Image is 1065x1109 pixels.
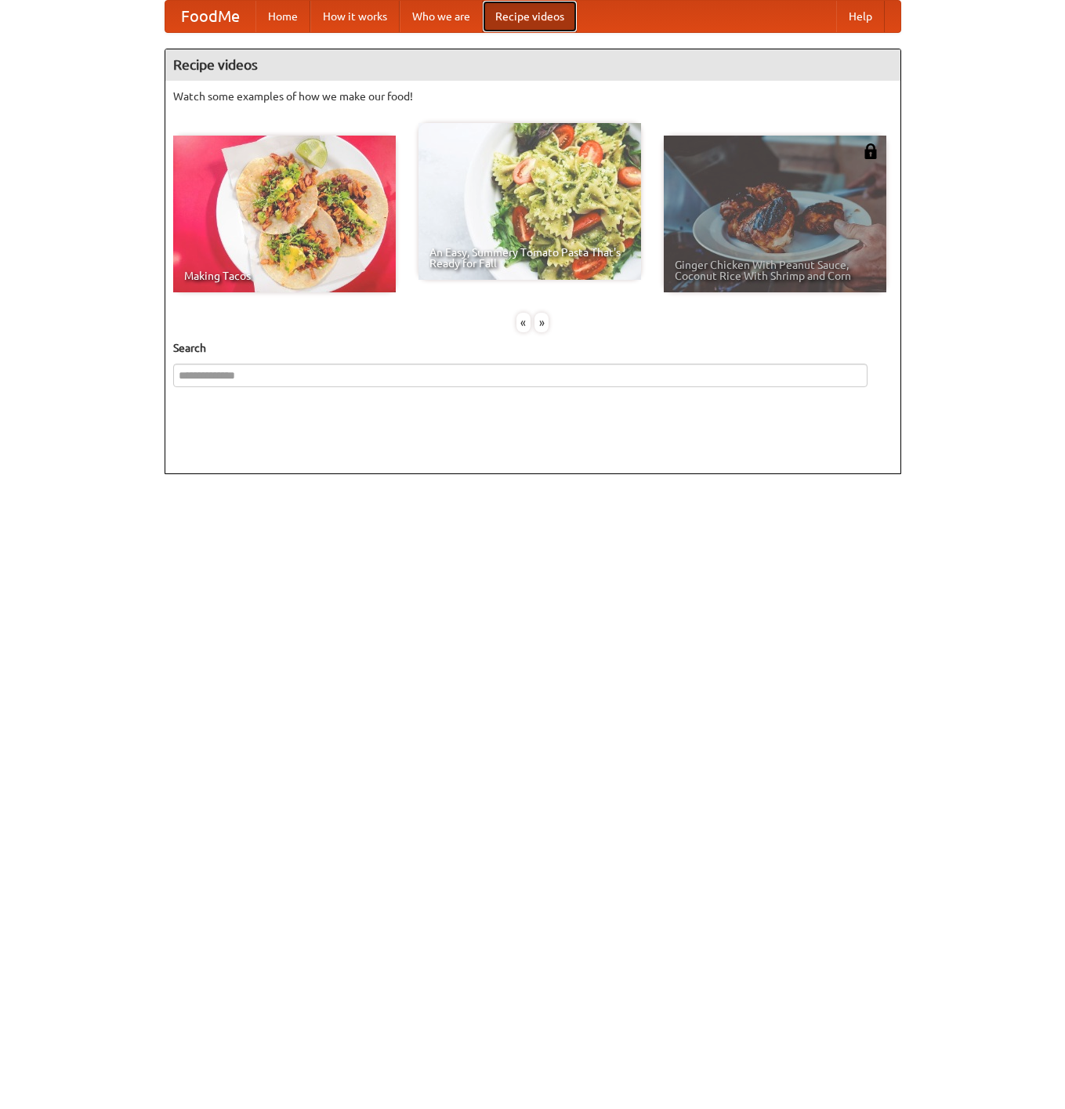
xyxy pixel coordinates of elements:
h5: Search [173,340,893,356]
a: Making Tacos [173,136,396,292]
p: Watch some examples of how we make our food! [173,89,893,104]
h4: Recipe videos [165,49,900,81]
div: » [534,313,549,332]
div: « [516,313,531,332]
a: An Easy, Summery Tomato Pasta That's Ready for Fall [418,123,641,280]
a: Home [255,1,310,32]
span: Making Tacos [184,270,385,281]
a: Recipe videos [483,1,577,32]
img: 483408.png [863,143,878,159]
a: How it works [310,1,400,32]
a: FoodMe [165,1,255,32]
a: Who we are [400,1,483,32]
span: An Easy, Summery Tomato Pasta That's Ready for Fall [429,247,630,269]
a: Help [836,1,885,32]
